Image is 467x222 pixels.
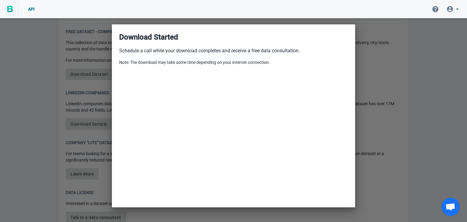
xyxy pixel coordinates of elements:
h3: Download Started [119,32,348,42]
span: API [28,7,35,12]
img: BigPicture.io [7,6,13,12]
a: Mở cuộc trò chuyện [441,198,460,216]
p: Schedule a call while your download completes and receive a free data consultation. [119,47,348,54]
p: Note: The download may take some time depending on your internet connection. [119,59,348,66]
